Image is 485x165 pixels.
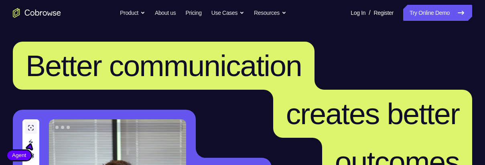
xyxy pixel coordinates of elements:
[13,8,61,18] a: Go to the home page
[26,49,302,82] span: Better communication
[286,97,459,131] span: creates better
[211,5,244,21] button: Use Cases
[185,5,201,21] a: Pricing
[120,5,145,21] button: Product
[351,5,365,21] a: Log In
[254,5,286,21] button: Resources
[403,5,472,21] a: Try Online Demo
[155,5,176,21] a: About us
[374,5,394,21] a: Register
[369,8,370,18] span: /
